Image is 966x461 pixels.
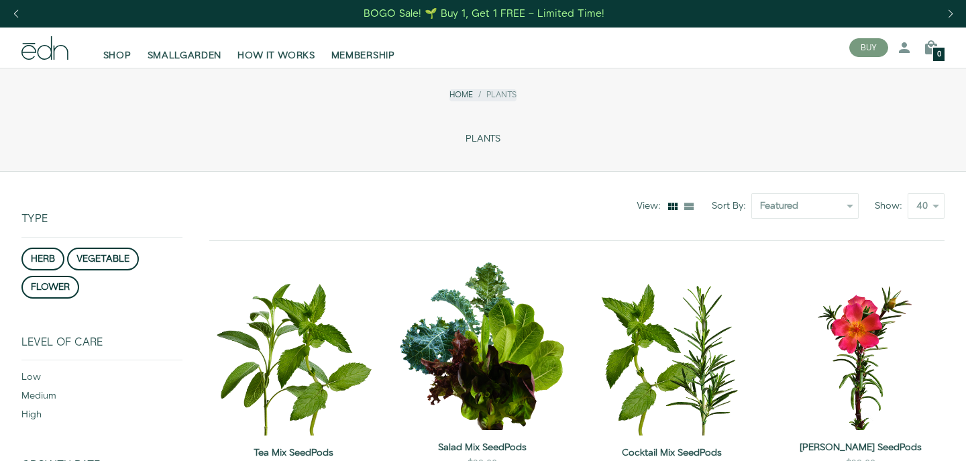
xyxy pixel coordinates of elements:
span: MEMBERSHIP [331,49,395,62]
a: Tea Mix SeedPods [209,446,377,460]
li: Plants [473,89,517,101]
a: HOW IT WORKS [229,33,323,62]
a: [PERSON_NAME] SeedPods [777,441,945,454]
span: PLANTS [466,134,500,145]
button: herb [21,248,64,270]
a: BOGO Sale! 🌱 Buy 1, Get 1 FREE – Limited Time! [363,3,606,24]
div: high [21,408,182,427]
img: Salad Mix SeedPods [398,262,566,430]
div: medium [21,389,182,408]
img: Tea Mix SeedPods [209,262,377,436]
img: Cocktail Mix SeedPods [588,262,755,436]
a: Cocktail Mix SeedPods [588,446,755,460]
label: Sort By: [712,199,751,213]
span: SMALLGARDEN [148,49,222,62]
label: Show: [875,199,908,213]
span: SHOP [103,49,131,62]
div: low [21,370,182,389]
button: flower [21,276,79,299]
div: BOGO Sale! 🌱 Buy 1, Get 1 FREE – Limited Time! [364,7,604,21]
a: SMALLGARDEN [140,33,230,62]
a: Salad Mix SeedPods [398,441,566,454]
div: Level of Care [21,336,182,360]
a: SHOP [95,33,140,62]
button: vegetable [67,248,139,270]
div: Type [21,172,182,236]
span: HOW IT WORKS [237,49,315,62]
a: Home [449,89,473,101]
button: BUY [849,38,888,57]
img: Moss Rose SeedPods [777,262,945,430]
a: MEMBERSHIP [323,33,403,62]
div: View: [637,199,666,213]
nav: breadcrumbs [449,89,517,101]
span: 0 [937,51,941,58]
iframe: Opens a widget where you can find more information [861,421,953,454]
